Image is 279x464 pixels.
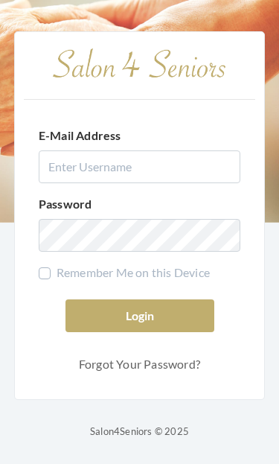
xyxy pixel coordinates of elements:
[65,299,214,332] button: Login
[90,422,189,440] p: Salon4Seniors © 2025
[39,264,210,282] label: Remember Me on this Device
[39,127,121,144] label: E-Mail Address
[39,150,241,183] input: Enter Username
[43,41,237,86] img: Salon 4 Seniors
[65,350,214,378] a: Forgot Your Password?
[39,195,92,213] label: Password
